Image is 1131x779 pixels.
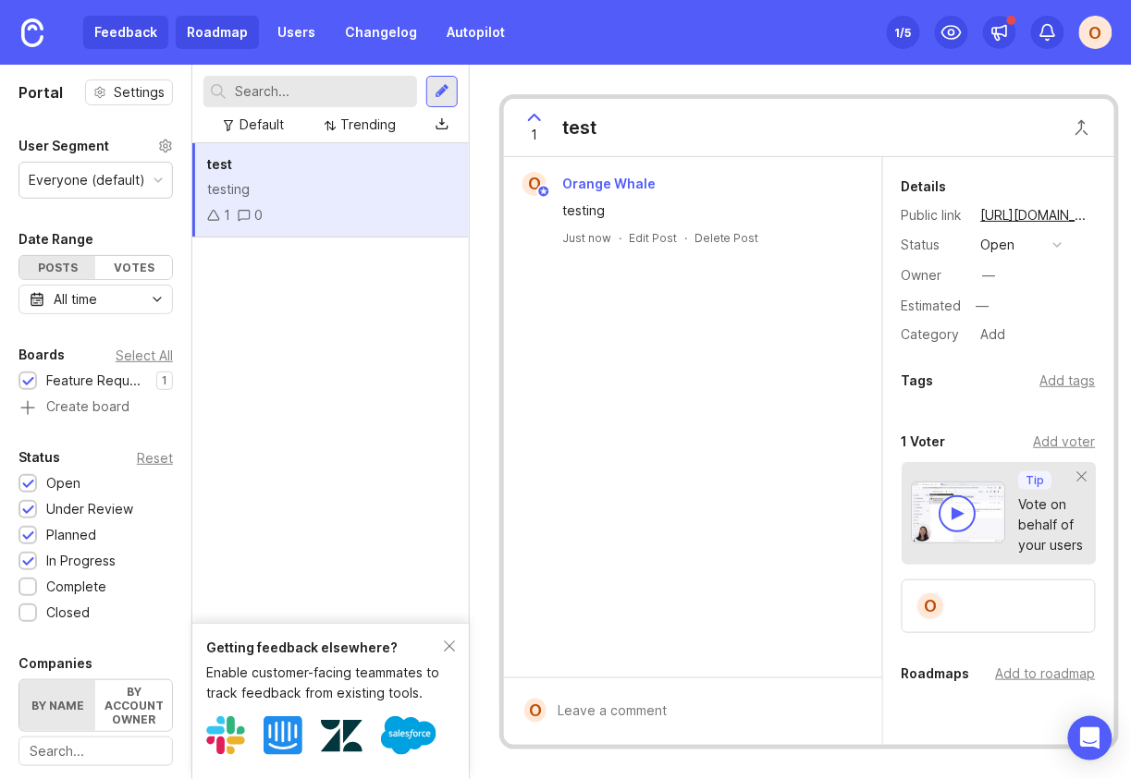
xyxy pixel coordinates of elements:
[1018,494,1083,555] div: Vote on behalf of your users
[976,203,1096,227] a: [URL][DOMAIN_NAME]
[18,135,109,157] div: User Segment
[137,453,173,463] div: Reset
[21,18,43,47] img: Canny Home
[1040,371,1096,391] div: Add tags
[334,16,428,49] a: Changelog
[114,83,165,102] span: Settings
[902,265,966,286] div: Owner
[321,715,363,757] img: Zendesk logo
[562,115,596,140] div: test
[18,446,60,469] div: Status
[176,16,259,49] a: Roadmap
[695,230,759,246] div: Delete Post
[254,205,263,225] div: 0
[85,79,173,105] button: Settings
[902,324,966,345] div: Category
[46,525,96,545] div: Planned
[562,176,656,191] span: Orange Whale
[1068,716,1113,761] div: Open Intercom Messenger
[95,256,171,279] div: Votes
[206,716,245,755] img: Slack logo
[381,708,436,763] img: Salesforce logo
[235,81,410,102] input: Search...
[224,205,230,225] div: 1
[18,81,63,103] h1: Portal
[902,663,970,685] div: Roadmaps
[206,663,444,703] div: Enable customer-facing teammates to track feedback from existing tools.
[895,19,912,45] div: 1 /5
[996,663,1096,684] div: Add to roadmap
[902,370,934,392] div: Tags
[18,652,92,675] div: Companies
[902,299,962,312] div: Estimated
[562,201,845,221] div: testing
[524,699,547,723] div: O
[29,170,145,190] div: Everyone (default)
[192,143,469,237] a: testtesting10
[46,371,147,391] div: Feature Requests
[916,591,945,621] div: O
[1026,473,1044,488] p: Tip
[207,179,454,200] div: testing
[629,230,677,246] div: Edit Post
[976,323,1012,347] div: Add
[54,289,97,310] div: All time
[46,473,80,493] div: Open
[46,551,116,571] div: In Progress
[19,256,95,279] div: Posts
[18,228,93,250] div: Date Range
[966,323,1012,347] a: Add
[116,350,173,360] div: Select All
[511,172,670,196] a: OOrange Whale
[536,185,550,199] img: member badge
[902,176,947,198] div: Details
[340,115,396,135] div: Trending
[95,680,171,731] label: By account owner
[1079,16,1113,49] button: O
[162,373,167,388] p: 1
[981,235,1015,255] div: open
[46,603,90,623] div: Closed
[971,294,995,318] div: —
[684,230,687,246] div: ·
[18,400,173,417] a: Create board
[562,230,611,246] a: Just now
[264,716,302,755] img: Intercom logo
[1063,109,1100,146] button: Close button
[887,16,920,49] button: 1/5
[46,499,133,519] div: Under Review
[1034,432,1096,452] div: Add voter
[30,741,162,761] input: Search...
[206,638,444,658] div: Getting feedback elsewhere?
[240,115,284,135] div: Default
[436,16,516,49] a: Autopilot
[266,16,326,49] a: Users
[902,205,966,225] div: Public link
[531,125,537,145] span: 1
[902,431,946,453] div: 1 Voter
[18,344,65,366] div: Boards
[619,230,621,246] div: ·
[983,265,996,286] div: —
[902,235,966,255] div: Status
[19,680,95,731] label: By name
[142,292,172,307] svg: toggle icon
[522,172,547,196] div: O
[46,577,106,597] div: Complete
[911,481,1005,543] img: video-thumbnail-vote-d41b83416815613422e2ca741bf692cc.jpg
[207,156,232,172] span: test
